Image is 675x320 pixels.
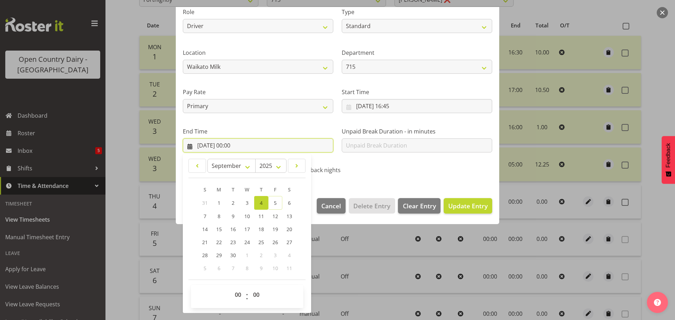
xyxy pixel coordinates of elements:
[202,226,208,233] span: 14
[254,210,268,223] a: 11
[258,239,264,246] span: 25
[212,249,226,262] a: 29
[282,210,296,223] a: 13
[183,48,333,57] label: Location
[217,186,221,193] span: M
[244,239,250,246] span: 24
[321,201,341,210] span: Cancel
[226,196,240,210] a: 2
[226,223,240,236] a: 16
[204,265,206,272] span: 5
[245,186,249,193] span: W
[212,196,226,210] a: 1
[260,265,263,272] span: 9
[240,236,254,249] a: 24
[198,223,212,236] a: 14
[212,223,226,236] a: 15
[662,136,675,184] button: Feedback - Show survey
[230,252,236,259] span: 30
[272,226,278,233] span: 19
[198,236,212,249] a: 21
[282,236,296,249] a: 27
[282,223,296,236] a: 20
[258,226,264,233] span: 18
[272,213,278,220] span: 12
[287,213,292,220] span: 13
[204,213,206,220] span: 7
[183,138,333,152] input: Click to select...
[230,239,236,246] span: 23
[254,223,268,236] a: 18
[274,186,276,193] span: F
[226,249,240,262] a: 30
[216,239,222,246] span: 22
[212,210,226,223] a: 8
[226,236,240,249] a: 23
[226,210,240,223] a: 9
[202,239,208,246] span: 21
[230,226,236,233] span: 16
[342,127,492,136] label: Unpaid Break Duration - in minutes
[260,186,263,193] span: T
[204,186,206,193] span: S
[282,196,296,210] a: 6
[240,196,254,210] a: 3
[240,223,254,236] a: 17
[398,198,440,214] button: Clear Entry
[349,198,395,214] button: Delete Entry
[232,265,234,272] span: 7
[268,196,282,210] a: 5
[183,127,333,136] label: End Time
[448,202,488,210] span: Update Entry
[198,249,212,262] a: 28
[254,236,268,249] a: 25
[665,143,671,168] span: Feedback
[246,288,248,305] span: :
[353,201,390,210] span: Delete Entry
[268,210,282,223] a: 12
[287,239,292,246] span: 27
[287,226,292,233] span: 20
[403,201,436,210] span: Clear Entry
[218,265,220,272] span: 6
[342,48,492,57] label: Department
[260,200,263,206] span: 4
[268,236,282,249] a: 26
[246,200,249,206] span: 3
[202,200,208,206] span: 31
[212,236,226,249] a: 22
[246,265,249,272] span: 8
[342,8,492,16] label: Type
[260,252,263,259] span: 2
[244,226,250,233] span: 17
[198,210,212,223] a: 7
[274,200,277,206] span: 5
[274,252,277,259] span: 3
[268,223,282,236] a: 19
[183,88,333,96] label: Pay Rate
[317,198,346,214] button: Cancel
[272,239,278,246] span: 26
[232,213,234,220] span: 9
[232,186,234,193] span: T
[288,200,291,206] span: 6
[272,265,278,272] span: 10
[342,88,492,96] label: Start Time
[342,99,492,113] input: Click to select...
[244,213,250,220] span: 10
[254,196,268,210] a: 4
[258,213,264,220] span: 11
[444,198,492,214] button: Update Entry
[218,213,220,220] span: 8
[288,186,291,193] span: S
[202,252,208,259] span: 28
[654,299,661,306] img: help-xxl-2.png
[218,200,220,206] span: 1
[288,252,291,259] span: 4
[216,226,222,233] span: 15
[240,210,254,223] a: 10
[246,252,249,259] span: 1
[287,265,292,272] span: 11
[183,8,333,16] label: Role
[342,138,492,152] input: Unpaid Break Duration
